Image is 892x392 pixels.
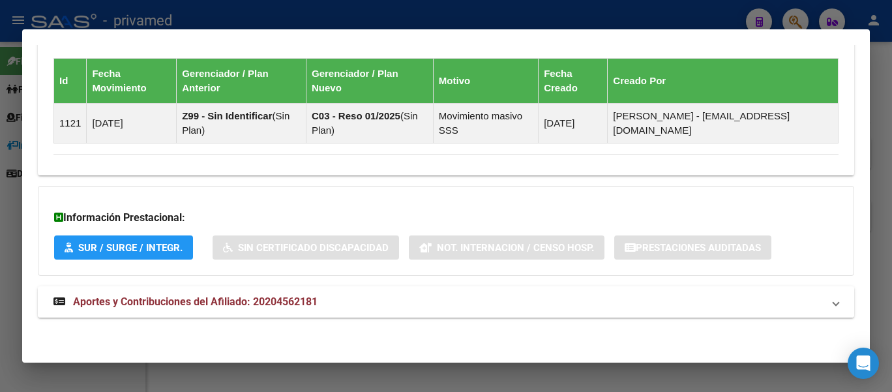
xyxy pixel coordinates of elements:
h3: Información Prestacional: [54,210,838,226]
th: Gerenciador / Plan Nuevo [306,58,434,103]
span: Sin Plan [182,110,290,136]
span: Prestaciones Auditadas [636,242,761,254]
td: [DATE] [539,103,608,143]
strong: Z99 - Sin Identificar [182,110,272,121]
span: Not. Internacion / Censo Hosp. [437,242,594,254]
td: [PERSON_NAME] - [EMAIL_ADDRESS][DOMAIN_NAME] [608,103,839,143]
button: Sin Certificado Discapacidad [213,235,399,260]
div: Open Intercom Messenger [848,348,879,379]
th: Fecha Creado [539,58,608,103]
span: Sin Certificado Discapacidad [238,242,389,254]
button: Not. Internacion / Censo Hosp. [409,235,604,260]
strong: C03 - Reso 01/2025 [312,110,400,121]
th: Motivo [433,58,538,103]
td: 1121 [54,103,87,143]
th: Gerenciador / Plan Anterior [177,58,306,103]
th: Id [54,58,87,103]
mat-expansion-panel-header: Aportes y Contribuciones del Afiliado: 20204562181 [38,286,854,318]
span: Aportes y Contribuciones del Afiliado: 20204562181 [73,295,318,308]
span: Sin Plan [312,110,418,136]
td: Movimiento masivo SSS [433,103,538,143]
th: Creado Por [608,58,839,103]
th: Fecha Movimiento [87,58,177,103]
td: ( ) [306,103,434,143]
td: ( ) [177,103,306,143]
button: Prestaciones Auditadas [614,235,771,260]
button: SUR / SURGE / INTEGR. [54,235,193,260]
td: [DATE] [87,103,177,143]
span: SUR / SURGE / INTEGR. [78,242,183,254]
